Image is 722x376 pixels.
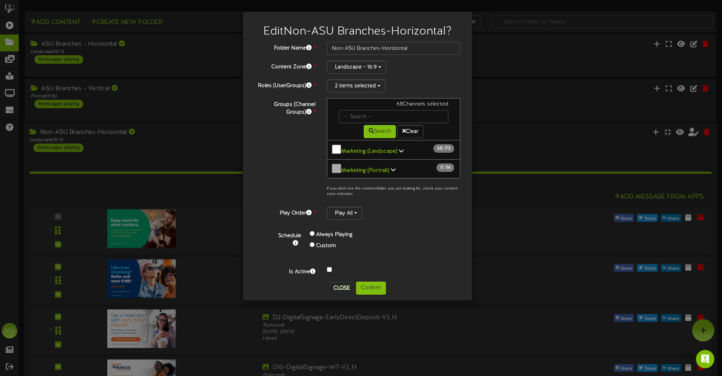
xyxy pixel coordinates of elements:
[249,42,321,52] label: Folder Name
[316,242,336,250] label: Custom
[397,125,423,138] button: Clear
[696,350,714,368] div: Open Intercom Messenger
[333,101,455,110] div: 68 Channels selected
[440,165,445,170] span: 0
[327,42,461,55] input: Folder Name
[341,148,397,154] b: Marketing (Landscape)
[254,25,461,38] h2: Edit Non-ASU Branches-Horizontal ?
[329,282,354,294] button: Close
[433,144,454,153] span: / 73
[327,207,362,220] button: Play All
[249,266,321,276] label: Is Active
[327,79,386,92] button: 2 items selected
[316,231,353,239] label: Always Playing
[327,61,386,74] button: Landscape - 16:9
[437,146,444,151] span: 68
[249,61,321,71] label: Content Zone
[327,140,461,160] button: Marketing (Landscape) 68 /73
[339,110,449,123] input: -- Search --
[341,167,389,173] b: Marketing (Portrait)
[249,98,321,116] label: Groups (Channel Groups)
[364,125,396,138] button: Search
[278,233,301,239] b: Schedule
[356,282,386,295] button: Confirm
[249,79,321,90] label: Roles (UserGroups)
[249,207,321,217] label: Play Order
[327,159,461,179] button: Marketing (Portrait) 0 /14
[436,163,454,172] span: / 14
